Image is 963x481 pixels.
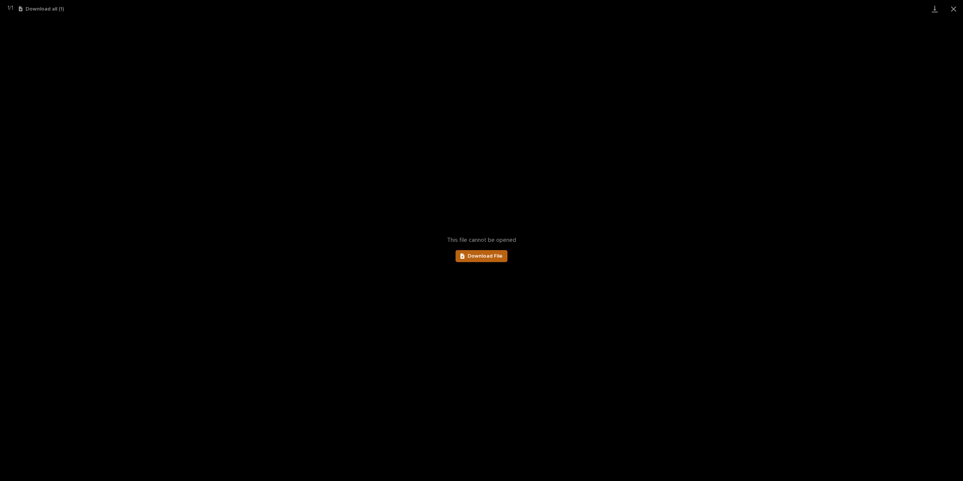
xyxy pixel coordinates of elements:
span: 1 [11,5,13,11]
button: Download all (1) [19,6,64,12]
span: Download File [468,253,503,259]
a: Download File [456,250,507,262]
span: 1 [8,5,9,11]
span: This file cannot be opened [447,237,516,244]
